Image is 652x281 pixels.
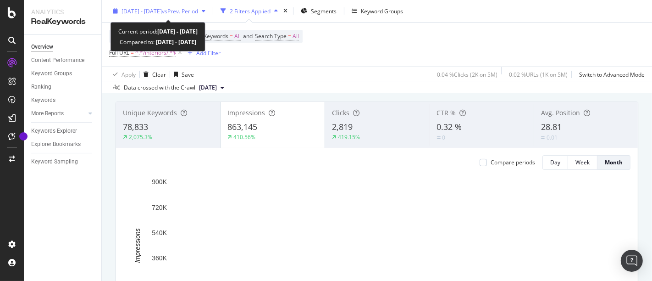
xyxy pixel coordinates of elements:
div: Current period: [118,26,198,37]
div: Switch to Advanced Mode [579,70,645,78]
span: and [243,32,253,40]
button: Save [170,67,194,82]
div: 410.56% [233,133,255,141]
span: 0.32 % [437,121,462,132]
div: Content Performance [31,56,84,65]
span: 863,145 [227,121,257,132]
button: Add Filter [184,47,221,58]
span: [DATE] - [DATE] [122,7,162,15]
span: Unique Keywords [123,108,177,117]
img: Equal [437,136,441,139]
div: times [282,6,289,16]
div: 419.15% [338,133,360,141]
div: Add Filter [196,49,221,56]
div: Keyword Groups [31,69,72,79]
div: Keywords [31,96,55,105]
div: Ranking [31,82,51,92]
span: Full URL [109,49,129,56]
div: 0.01 [547,134,558,141]
b: [DATE] - [DATE] [157,28,198,35]
text: 360K [152,255,167,262]
div: Compared to: [120,37,196,47]
a: Keyword Groups [31,69,95,79]
div: 0.04 % Clicks ( 2K on 5M ) [437,70,497,78]
div: 2,075.3% [129,133,152,141]
span: Keywords [204,32,228,40]
button: [DATE] - [DATE]vsPrev. Period [109,4,209,18]
div: Apply [122,70,136,78]
div: Compare periods [491,158,535,166]
button: Keyword Groups [348,4,407,18]
div: Month [605,158,623,166]
div: More Reports [31,109,64,118]
a: Overview [31,42,95,52]
div: 0.02 % URLs ( 1K on 5M ) [509,70,568,78]
div: Keyword Sampling [31,157,78,167]
a: Keyword Sampling [31,157,95,167]
div: Overview [31,42,53,52]
button: 2 Filters Applied [217,4,282,18]
text: 720K [152,204,167,211]
b: [DATE] - [DATE] [155,38,196,46]
button: Month [597,155,630,170]
a: Ranking [31,82,95,92]
span: All [234,30,241,43]
div: Data crossed with the Crawl [124,84,195,92]
span: 2,819 [332,121,353,132]
div: 2 Filters Applied [230,7,271,15]
div: Week [575,158,590,166]
div: Tooltip anchor [19,132,28,140]
button: [DATE] [195,82,228,93]
span: 78,833 [123,121,148,132]
a: Keywords [31,96,95,105]
span: ^.*/interiors/.*$ [135,46,176,59]
span: = [230,32,233,40]
span: = [131,49,134,56]
span: All [293,30,299,43]
span: Impressions [227,108,265,117]
a: Explorer Bookmarks [31,140,95,149]
text: Impressions [134,228,141,263]
span: Clicks [332,108,349,117]
a: Content Performance [31,56,95,65]
button: Segments [297,4,340,18]
a: More Reports [31,109,86,118]
button: Week [568,155,597,170]
div: Keyword Groups [361,7,403,15]
div: Keywords Explorer [31,126,77,136]
span: Avg. Position [541,108,580,117]
button: Day [542,155,568,170]
div: Open Intercom Messenger [621,250,643,272]
div: Clear [152,70,166,78]
div: Analytics [31,7,94,17]
span: CTR % [437,108,456,117]
span: vs Prev. Period [162,7,198,15]
img: Equal [541,136,545,139]
button: Switch to Advanced Mode [575,67,645,82]
div: Day [550,158,560,166]
a: Keywords Explorer [31,126,95,136]
span: 28.81 [541,121,562,132]
button: Clear [140,67,166,82]
span: Segments [311,7,337,15]
div: Save [182,70,194,78]
span: Search Type [255,32,287,40]
span: = [288,32,291,40]
div: RealKeywords [31,17,94,27]
button: Apply [109,67,136,82]
text: 540K [152,229,167,236]
div: 0 [442,134,446,141]
text: 900K [152,178,167,185]
span: 2025 Jul. 7th [199,84,217,92]
div: Explorer Bookmarks [31,140,81,149]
